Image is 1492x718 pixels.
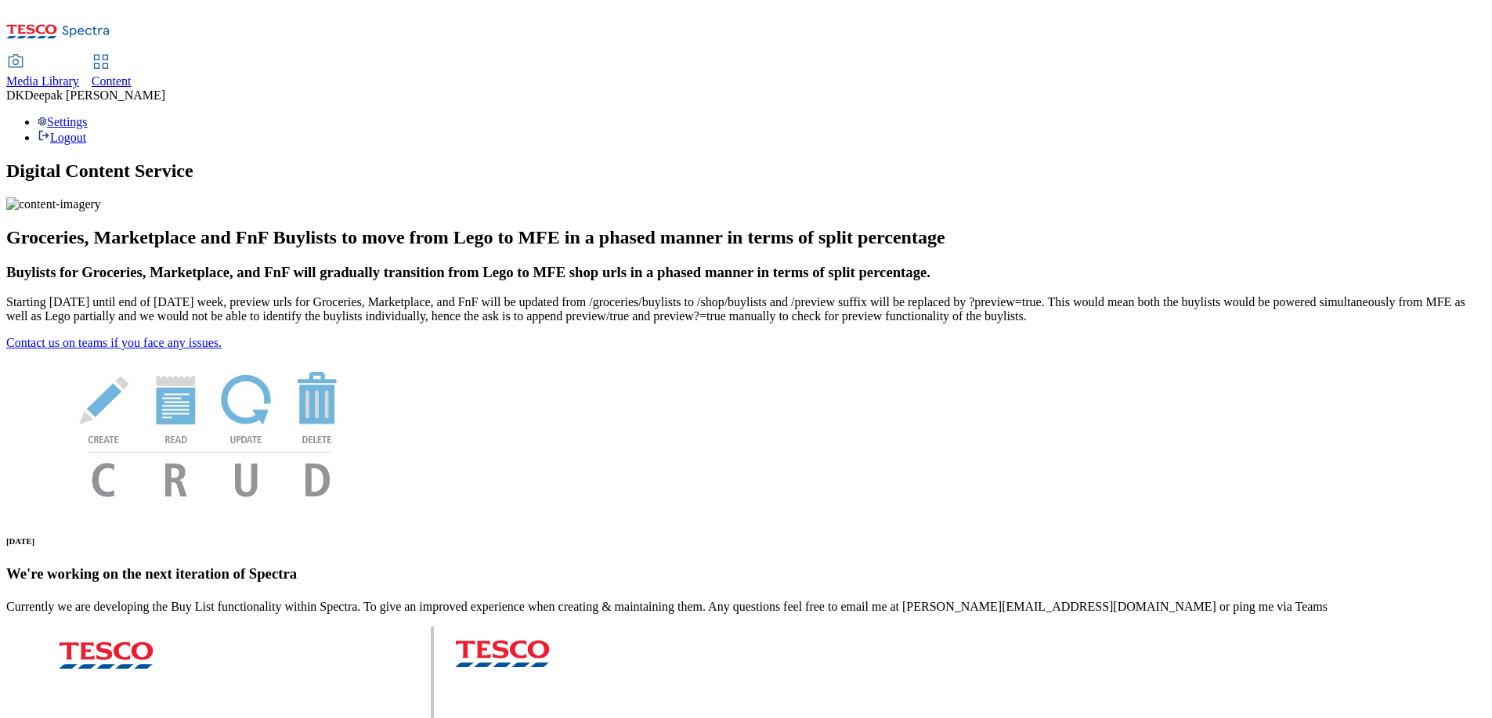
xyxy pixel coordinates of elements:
span: DK [6,88,24,102]
img: News Image [6,350,414,514]
a: Content [92,56,132,88]
p: Currently we are developing the Buy List functionality within Spectra. To give an improved experi... [6,600,1486,614]
span: Content [92,74,132,88]
a: Settings [38,115,88,128]
a: Logout [38,131,86,144]
h2: Groceries, Marketplace and FnF Buylists to move from Lego to MFE in a phased manner in terms of s... [6,227,1486,248]
img: content-imagery [6,197,101,211]
a: Media Library [6,56,79,88]
h3: We're working on the next iteration of Spectra [6,565,1486,583]
h6: [DATE] [6,536,1486,546]
a: Contact us on teams if you face any issues. [6,336,222,349]
span: Deepak [PERSON_NAME] [24,88,165,102]
h3: Buylists for Groceries, Marketplace, and FnF will gradually transition from Lego to MFE shop urls... [6,264,1486,281]
span: Media Library [6,74,79,88]
h1: Digital Content Service [6,161,1486,182]
p: Starting [DATE] until end of [DATE] week, preview urls for Groceries, Marketplace, and FnF will b... [6,295,1486,323]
